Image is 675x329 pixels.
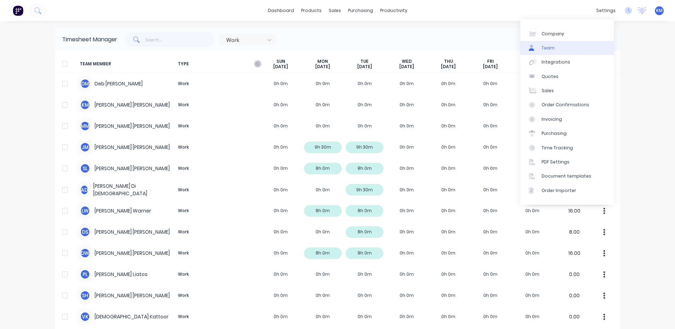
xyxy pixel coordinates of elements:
a: Company [520,26,614,41]
span: [DATE] [357,64,372,70]
div: Invoicing [542,116,562,122]
div: Time Tracking [542,145,573,151]
span: [DATE] [273,64,288,70]
div: Order Confirmations [542,102,589,108]
a: Invoicing [520,112,614,126]
div: PDF Settings [542,159,569,165]
a: Team [520,41,614,55]
a: Order Confirmations [520,98,614,112]
a: dashboard [264,5,298,16]
span: TEAM MEMBER [80,59,175,70]
a: Integrations [520,55,614,69]
span: FRI [487,59,494,64]
span: [DATE] [483,64,498,70]
a: Time Tracking [520,140,614,155]
div: products [298,5,325,16]
span: MON [317,59,328,64]
div: Company [542,31,564,37]
span: WED [402,59,412,64]
div: purchasing [345,5,377,16]
a: PDF Settings [520,155,614,169]
span: [DATE] [399,64,414,70]
div: Document templates [542,173,591,179]
span: TUE [360,59,369,64]
div: settings [593,5,619,16]
div: Quotes [542,73,558,80]
span: THU [444,59,453,64]
span: [DATE] [315,64,330,70]
div: Sales [542,88,554,94]
a: Quotes [520,70,614,84]
input: Search... [145,32,214,47]
div: sales [325,5,345,16]
a: Document templates [520,169,614,183]
div: Timesheet Manager [62,35,117,44]
span: SUN [276,59,285,64]
span: TYPE [175,59,260,70]
div: Order Importer [542,187,576,194]
a: Sales [520,84,614,98]
img: Factory [13,5,23,16]
div: Integrations [542,59,570,65]
span: KM [656,7,663,14]
span: [DATE] [441,64,456,70]
div: productivity [377,5,411,16]
a: Order Importer [520,184,614,198]
div: Purchasing [542,130,567,137]
div: Team [542,45,555,51]
a: Purchasing [520,126,614,140]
